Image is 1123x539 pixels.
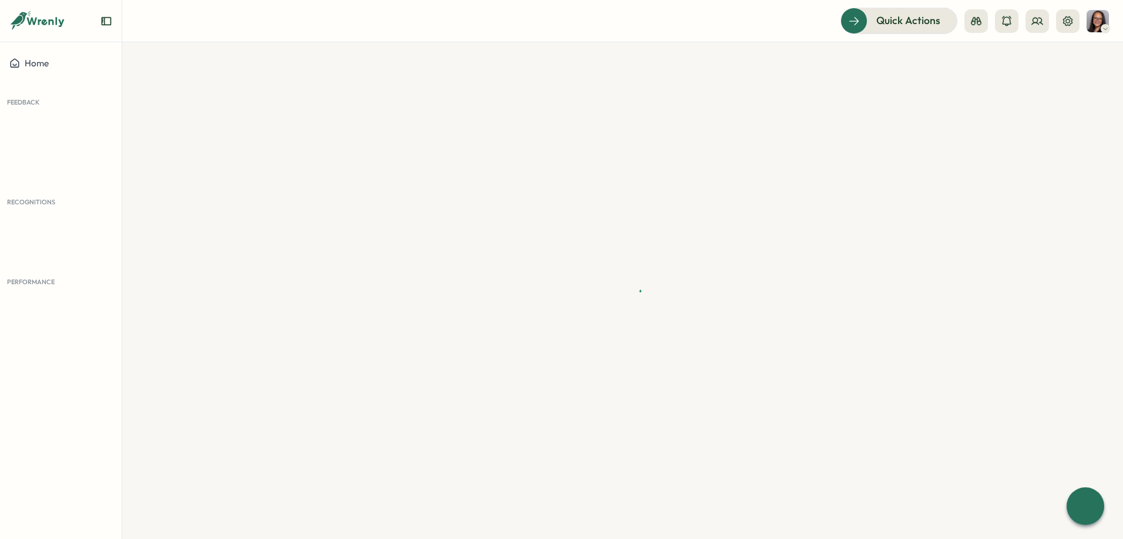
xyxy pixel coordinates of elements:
[100,15,112,27] button: Expand sidebar
[840,8,957,33] button: Quick Actions
[1087,10,1109,32] img: Natasha Whittaker
[25,58,49,69] span: Home
[876,13,940,28] span: Quick Actions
